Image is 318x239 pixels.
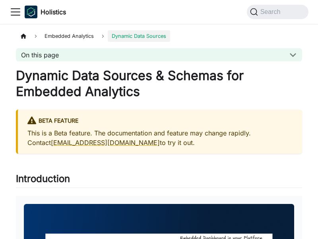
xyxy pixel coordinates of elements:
h1: Dynamic Data Sources & Schemas for Embedded Analytics [16,68,302,100]
a: HolisticsHolisticsHolistics [25,6,66,18]
img: Holistics [25,6,37,18]
span: Dynamic Data Sources [108,30,170,42]
h2: Introduction [16,173,302,188]
span: Search [258,8,285,16]
p: This is a Beta feature. The documentation and feature may change rapidly. Contact to try it out. [27,128,293,147]
button: On this page [16,48,302,61]
button: Toggle navigation bar [10,6,21,18]
a: [EMAIL_ADDRESS][DOMAIN_NAME] [51,139,160,147]
b: Holistics [41,7,66,17]
a: Home page [16,30,31,42]
div: BETA FEATURE [27,116,293,126]
nav: Breadcrumbs [16,30,302,42]
span: Embedded Analytics [41,30,98,42]
button: Search (Command+K) [247,5,308,19]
